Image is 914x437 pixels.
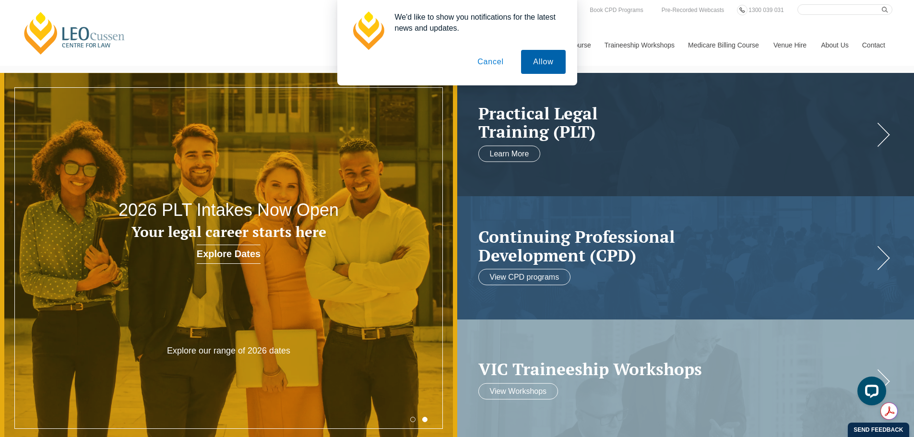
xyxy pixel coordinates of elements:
a: View CPD programs [478,269,571,285]
button: 1 [410,417,415,422]
div: We'd like to show you notifications for the latest news and updates. [387,12,566,34]
a: Learn More [478,145,541,162]
a: Practical LegalTraining (PLT) [478,104,874,141]
p: Explore our range of 2026 dates [137,345,320,356]
a: VIC Traineeship Workshops [478,360,874,378]
button: Allow [521,50,565,74]
iframe: LiveChat chat widget [850,373,890,413]
button: 2 [422,417,427,422]
h3: Your legal career starts here [92,224,366,240]
button: Cancel [465,50,516,74]
h2: Continuing Professional Development (CPD) [478,227,874,264]
a: Continuing ProfessionalDevelopment (CPD) [478,227,874,264]
h2: 2026 PLT Intakes Now Open [92,201,366,220]
h2: Practical Legal Training (PLT) [478,104,874,141]
a: Explore Dates [197,245,261,264]
a: View Workshops [478,383,558,399]
img: notification icon [349,12,387,50]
